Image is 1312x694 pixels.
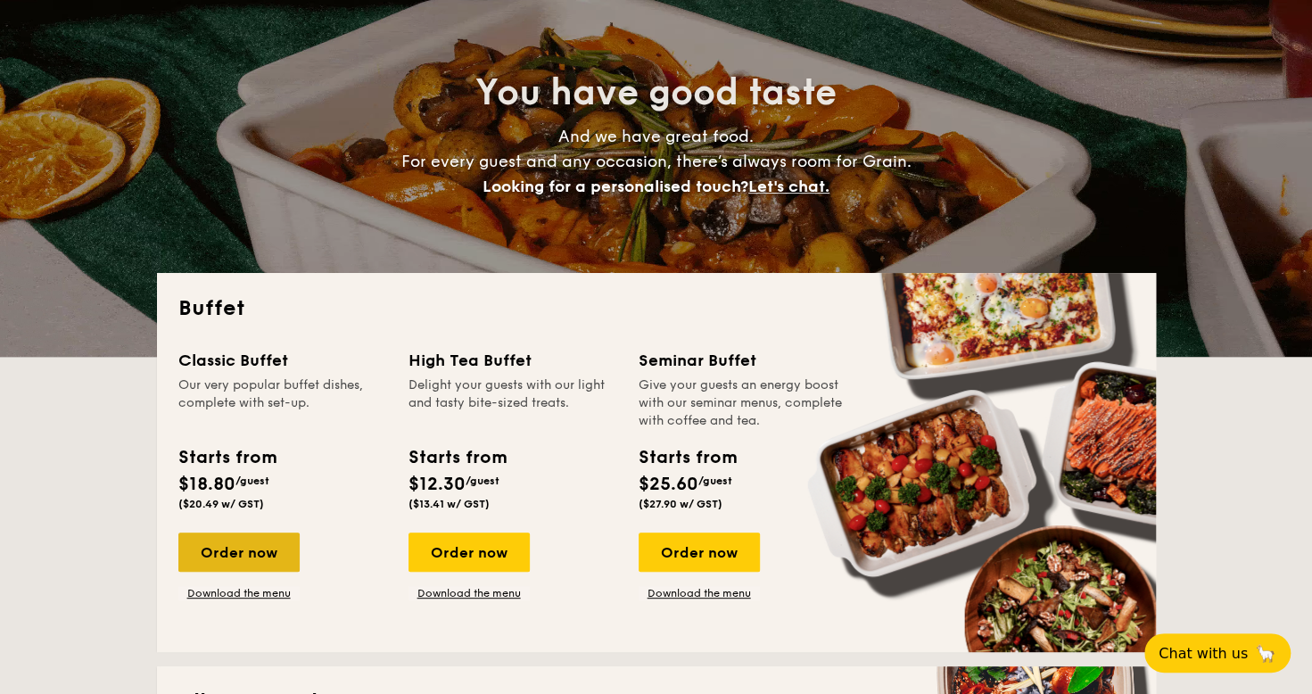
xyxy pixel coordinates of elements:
[235,475,269,487] span: /guest
[698,475,732,487] span: /guest
[748,177,829,196] span: Let's chat.
[408,533,530,572] div: Order now
[639,498,722,510] span: ($27.90 w/ GST)
[639,444,736,471] div: Starts from
[408,348,617,373] div: High Tea Buffet
[639,376,847,430] div: Give your guests an energy boost with our seminar menus, complete with coffee and tea.
[178,498,264,510] span: ($20.49 w/ GST)
[408,444,506,471] div: Starts from
[639,533,760,572] div: Order now
[639,474,698,495] span: $25.60
[639,586,760,600] a: Download the menu
[408,474,466,495] span: $12.30
[475,71,837,114] span: You have good taste
[483,177,748,196] span: Looking for a personalised touch?
[408,498,490,510] span: ($13.41 w/ GST)
[178,376,387,430] div: Our very popular buffet dishes, complete with set-up.
[178,294,1135,323] h2: Buffet
[1144,633,1291,673] button: Chat with us🦙
[408,376,617,430] div: Delight your guests with our light and tasty bite-sized treats.
[178,533,300,572] div: Order now
[178,474,235,495] span: $18.80
[178,586,300,600] a: Download the menu
[178,348,387,373] div: Classic Buffet
[639,348,847,373] div: Seminar Buffet
[401,127,912,196] span: And we have great food. For every guest and any occasion, there’s always room for Grain.
[1255,643,1276,664] span: 🦙
[466,475,499,487] span: /guest
[178,444,276,471] div: Starts from
[408,586,530,600] a: Download the menu
[1159,645,1248,662] span: Chat with us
